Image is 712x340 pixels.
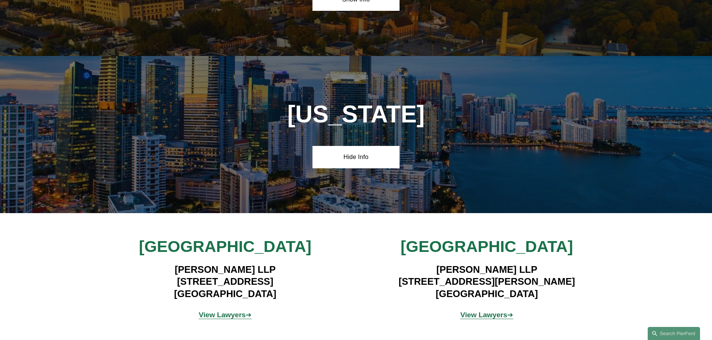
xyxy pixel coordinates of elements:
h1: [US_STATE] [269,101,443,128]
span: ➔ [199,311,252,319]
span: [GEOGRAPHIC_DATA] [401,237,573,255]
strong: View Lawyers [199,311,246,319]
h4: [PERSON_NAME] LLP [STREET_ADDRESS][PERSON_NAME] [GEOGRAPHIC_DATA] [378,263,596,300]
span: [GEOGRAPHIC_DATA] [139,237,311,255]
a: View Lawyers➔ [199,311,252,319]
h4: [PERSON_NAME] LLP [STREET_ADDRESS] [GEOGRAPHIC_DATA] [116,263,334,300]
a: View Lawyers➔ [460,311,514,319]
a: Hide Info [312,146,400,168]
a: Search this site [648,327,700,340]
strong: View Lawyers [460,311,508,319]
span: ➔ [460,311,514,319]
